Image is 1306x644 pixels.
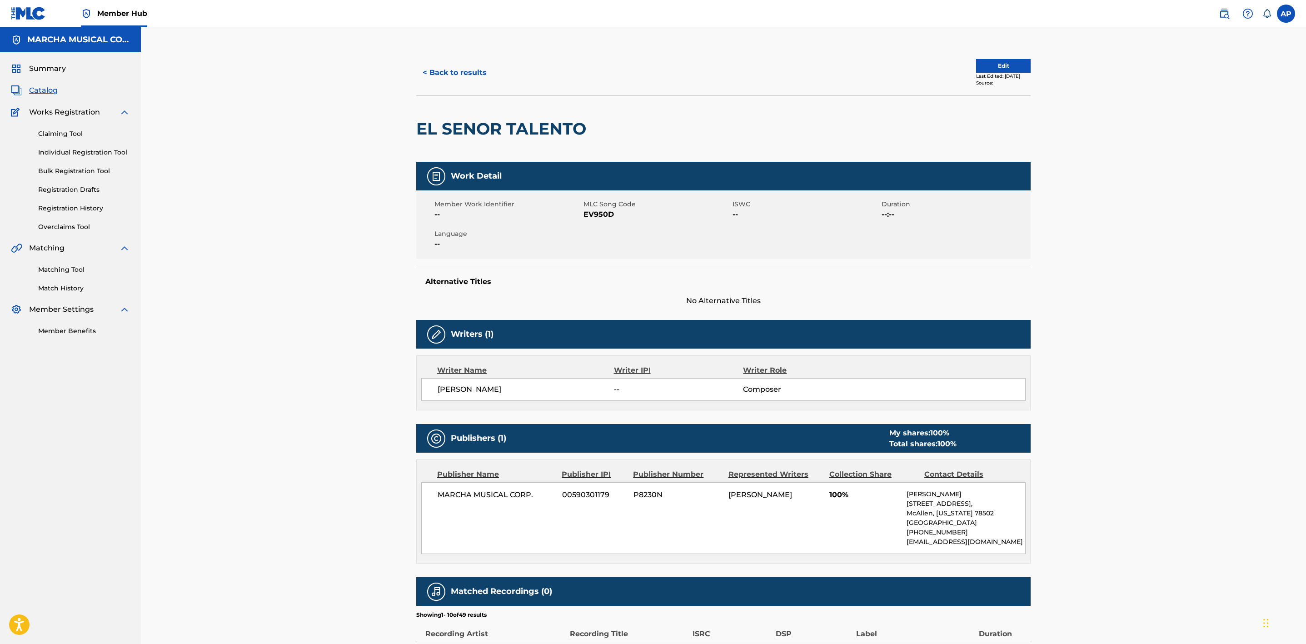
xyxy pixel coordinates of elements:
[907,499,1025,509] p: [STREET_ADDRESS],
[907,509,1025,518] p: McAllen, [US_STATE] 78502
[416,61,493,84] button: < Back to results
[119,243,130,254] img: expand
[1261,600,1306,644] iframe: Chat Widget
[1242,8,1253,19] img: help
[431,433,442,444] img: Publishers
[119,304,130,315] img: expand
[38,222,130,232] a: Overclaims Tool
[907,489,1025,499] p: [PERSON_NAME]
[416,119,591,139] h2: EL SENOR TALENTO
[11,7,46,20] img: MLC Logo
[29,304,94,315] span: Member Settings
[425,277,1022,286] h5: Alternative Titles
[743,384,861,395] span: Composer
[976,73,1031,80] div: Last Edited: [DATE]
[924,469,1012,480] div: Contact Details
[1261,600,1306,644] div: Widget de chat
[733,209,879,220] span: --
[38,265,130,275] a: Matching Tool
[437,469,555,480] div: Publisher Name
[11,35,22,45] img: Accounts
[451,433,506,444] h5: Publishers (1)
[119,107,130,118] img: expand
[693,619,771,639] div: ISRC
[976,59,1031,73] button: Edit
[38,204,130,213] a: Registration History
[11,107,23,118] img: Works Registration
[1262,9,1271,18] div: Notifications
[38,129,130,139] a: Claiming Tool
[829,469,917,480] div: Collection Share
[937,439,957,448] span: 100 %
[562,489,627,500] span: 00590301179
[416,611,487,619] p: Showing 1 - 10 of 49 results
[907,537,1025,547] p: [EMAIL_ADDRESS][DOMAIN_NAME]
[1263,609,1269,637] div: Arrastrar
[11,85,58,96] a: CatalogCatalog
[416,295,1031,306] span: No Alternative Titles
[434,209,581,220] span: --
[907,528,1025,537] p: [PHONE_NUMBER]
[431,586,442,597] img: Matched Recordings
[889,428,957,439] div: My shares:
[38,148,130,157] a: Individual Registration Tool
[976,80,1031,86] div: Source:
[434,239,581,250] span: --
[1239,5,1257,23] div: Help
[97,8,147,19] span: Member Hub
[438,489,555,500] span: MARCHA MUSICAL CORP.
[930,429,949,437] span: 100 %
[38,166,130,176] a: Bulk Registration Tool
[451,586,552,597] h5: Matched Recordings (0)
[882,200,1028,209] span: Duration
[29,63,66,74] span: Summary
[38,185,130,195] a: Registration Drafts
[81,8,92,19] img: Top Rightsholder
[829,489,900,500] span: 100%
[889,439,957,449] div: Total shares:
[728,469,822,480] div: Represented Writers
[907,518,1025,528] p: [GEOGRAPHIC_DATA]
[27,35,130,45] h5: MARCHA MUSICAL CORP.
[728,490,792,499] span: [PERSON_NAME]
[583,209,730,220] span: EV950D
[583,200,730,209] span: MLC Song Code
[11,304,22,315] img: Member Settings
[733,200,879,209] span: ISWC
[633,469,721,480] div: Publisher Number
[882,209,1028,220] span: --:--
[570,619,688,639] div: Recording Title
[562,469,626,480] div: Publisher IPI
[451,329,493,339] h5: Writers (1)
[29,243,65,254] span: Matching
[856,619,974,639] div: Label
[1277,5,1295,23] div: User Menu
[614,384,743,395] span: --
[11,63,22,74] img: Summary
[431,171,442,182] img: Work Detail
[438,384,614,395] span: [PERSON_NAME]
[38,326,130,336] a: Member Benefits
[38,284,130,293] a: Match History
[437,365,614,376] div: Writer Name
[1215,5,1233,23] a: Public Search
[743,365,861,376] div: Writer Role
[451,171,502,181] h5: Work Detail
[633,489,722,500] span: P8230N
[1281,456,1306,529] iframe: Resource Center
[11,243,22,254] img: Matching
[979,619,1026,639] div: Duration
[11,85,22,96] img: Catalog
[425,619,565,639] div: Recording Artist
[434,200,581,209] span: Member Work Identifier
[29,85,58,96] span: Catalog
[434,229,581,239] span: Language
[776,619,852,639] div: DSP
[11,63,66,74] a: SummarySummary
[29,107,100,118] span: Works Registration
[431,329,442,340] img: Writers
[1219,8,1230,19] img: search
[614,365,743,376] div: Writer IPI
